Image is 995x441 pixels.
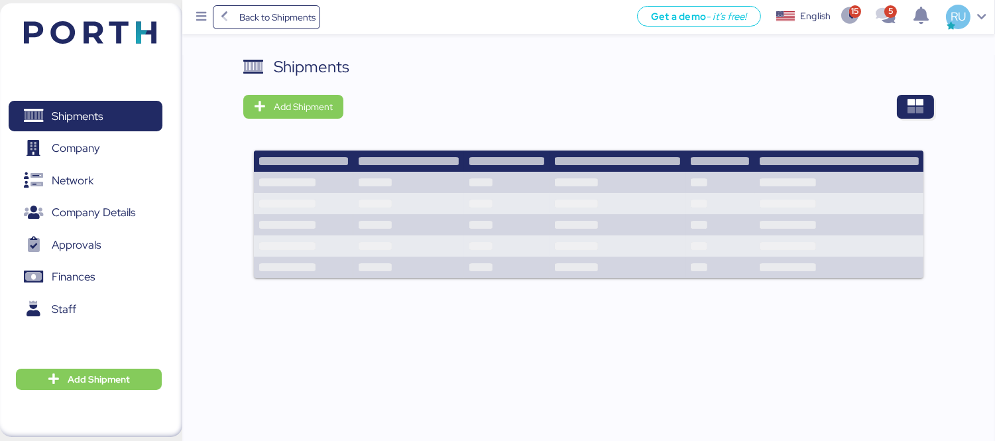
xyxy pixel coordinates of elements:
[951,8,966,25] span: RU
[52,267,95,286] span: Finances
[9,198,162,228] a: Company Details
[16,369,162,390] button: Add Shipment
[9,294,162,324] a: Staff
[274,99,333,115] span: Add Shipment
[52,107,103,126] span: Shipments
[52,235,101,255] span: Approvals
[239,9,316,25] span: Back to Shipments
[52,203,135,222] span: Company Details
[800,9,831,23] div: English
[9,101,162,131] a: Shipments
[68,371,130,387] span: Add Shipment
[274,55,349,79] div: Shipments
[52,300,76,319] span: Staff
[52,139,100,158] span: Company
[190,6,213,29] button: Menu
[9,133,162,164] a: Company
[213,5,321,29] a: Back to Shipments
[9,229,162,260] a: Approvals
[52,171,93,190] span: Network
[9,262,162,292] a: Finances
[243,95,343,119] button: Add Shipment
[9,165,162,196] a: Network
